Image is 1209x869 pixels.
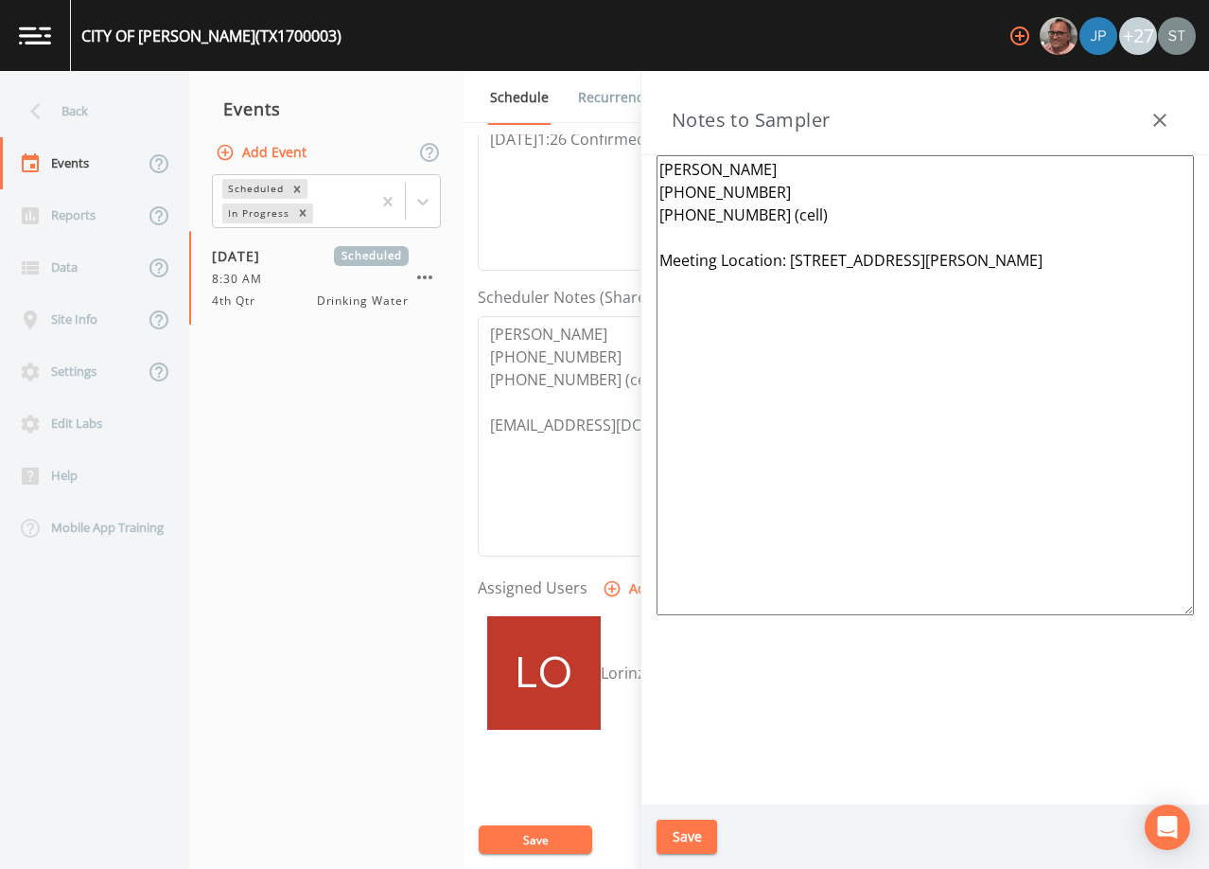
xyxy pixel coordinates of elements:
a: [DATE]Scheduled8:30 AM4th QtrDrinking Water [189,231,464,326]
img: logo [19,27,51,44]
img: 377291f2b79be4a5db910db031f38dc9 [487,616,601,730]
textarea: [DATE]3:18 Email Sent [DATE]3:30 Email Sent to Disregard. Remove per DB. (Original Date/Time: [DA... [478,30,1045,271]
span: Drinking Water [317,293,409,310]
button: Add [599,572,662,607]
button: Add Event [212,135,314,170]
img: e2d790fa78825a4bb76dcb6ab311d44c [1040,17,1078,55]
textarea: [PERSON_NAME] [PHONE_NUMBER] [PHONE_NUMBER] (cell) [EMAIL_ADDRESS][DOMAIN_NAME][PERSON_NAME] [478,316,1045,557]
button: Save [657,820,717,855]
div: Scheduled [222,179,287,199]
label: Scheduler Notes (Shared with all events) [478,286,765,309]
a: Recurrence [575,71,654,124]
img: 41241ef155101aa6d92a04480b0d0000 [1079,17,1117,55]
div: CITY OF [PERSON_NAME] (TX1700003) [81,25,342,47]
h3: Notes to Sampler [672,105,830,135]
div: In Progress [222,204,292,223]
div: Open Intercom Messenger [1145,805,1190,850]
textarea: [PERSON_NAME] [PHONE_NUMBER] [PHONE_NUMBER] (cell) Meeting Location: [STREET_ADDRESS][PERSON_NAME] [657,155,1194,615]
span: Scheduled [334,246,409,266]
span: [DATE] [212,246,273,266]
div: Lorinzia [601,662,790,684]
img: cb9926319991c592eb2b4c75d39c237f [1158,17,1196,55]
label: Assigned Users [478,576,587,599]
div: Remove In Progress [292,204,313,223]
div: Remove Scheduled [287,179,307,199]
div: Events [189,85,464,133]
div: +27 [1119,17,1157,55]
div: Joshua gere Paul [1078,17,1118,55]
div: Mike Franklin [1039,17,1078,55]
button: Save [479,825,592,854]
span: 8:30 AM [212,271,273,288]
span: 4th Qtr [212,293,267,310]
a: Schedule [487,71,552,125]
